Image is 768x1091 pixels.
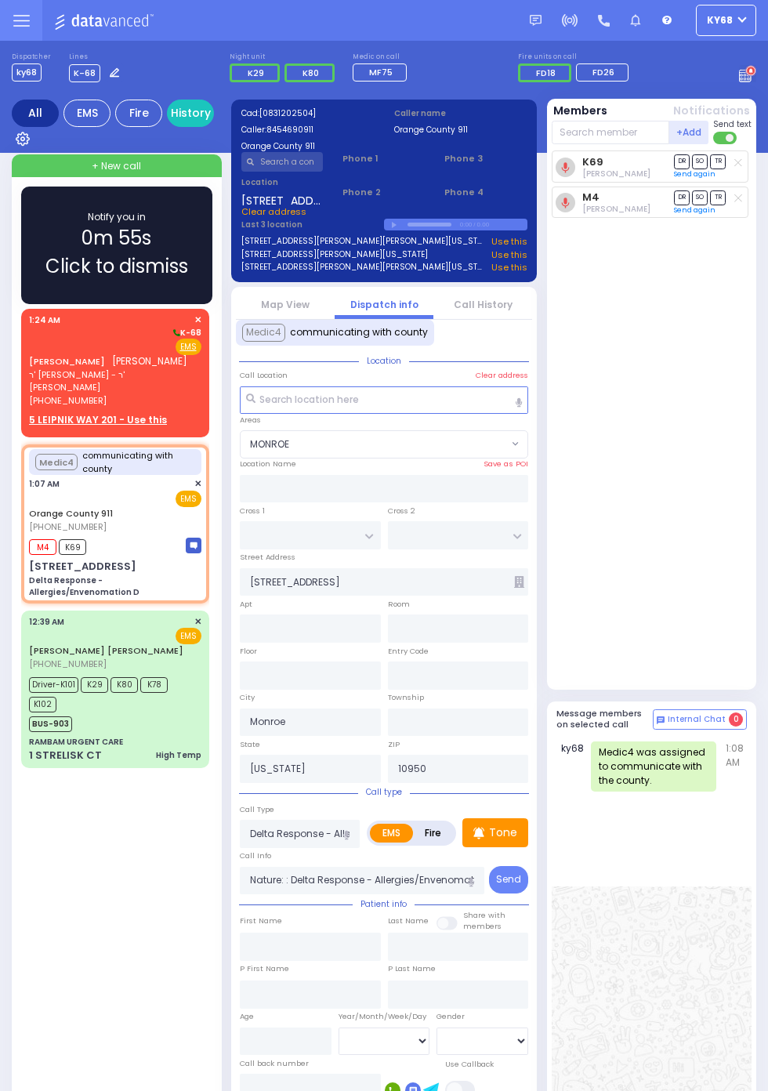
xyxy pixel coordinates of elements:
[240,552,295,563] label: Street Address
[552,121,670,144] input: Search member
[710,154,726,169] span: TR
[29,559,136,574] div: [STREET_ADDRESS]
[592,66,614,78] span: FD26
[463,921,502,931] span: members
[582,168,650,179] span: Yoel Mayer Goldberger
[29,507,113,520] a: Orange County 911
[167,100,214,127] a: History
[673,103,750,119] button: Notifications
[140,677,168,693] span: K78
[12,63,42,82] span: ky68
[194,314,201,327] span: ✕
[29,539,56,555] span: M4
[241,248,428,262] a: [STREET_ADDRESS][PERSON_NAME][US_STATE]
[240,1011,254,1022] label: Age
[489,866,528,893] button: Send
[290,325,428,339] span: communicating with county
[29,644,183,657] a: [PERSON_NAME] [PERSON_NAME]
[437,1011,465,1022] label: Gender
[115,100,162,127] div: Fire
[726,741,744,792] span: 1:08 AM
[176,491,201,507] span: EMS
[240,1058,309,1069] label: Call back number
[518,53,633,62] label: Fire units on call
[553,103,607,119] button: Members
[241,124,375,136] label: Caller:
[240,692,255,703] label: City
[674,169,715,179] a: Send again
[59,539,86,555] span: K69
[29,520,107,533] span: [PHONE_NUMBER]
[342,186,425,199] span: Phone 2
[388,739,400,750] label: ZIP
[261,298,310,311] a: Map View
[110,677,138,693] span: K80
[388,915,429,926] label: Last Name
[241,261,487,274] a: [STREET_ADDRESS][PERSON_NAME][PERSON_NAME][US_STATE]
[45,252,188,281] span: Click to dismiss
[240,804,274,815] label: Call Type
[491,235,527,248] a: Use this
[388,599,410,610] label: Room
[112,354,187,368] span: [PERSON_NAME]
[674,190,690,205] span: DR
[394,107,527,119] label: Caller name
[29,355,105,368] a: [PERSON_NAME]
[29,478,60,490] span: 1:07 AM
[240,430,528,459] span: MONROE
[692,154,708,169] span: SO
[248,67,264,79] span: K29
[339,1011,430,1022] div: Year/Month/Week/Day
[653,709,747,730] button: Internal Chat 0
[489,825,517,841] p: Tone
[240,459,296,469] label: Location Name
[241,219,385,230] label: Last 3 location
[710,190,726,205] span: TR
[484,459,528,469] label: Save as POI
[445,1059,494,1070] label: Use Callback
[463,910,505,920] small: Share with
[591,741,717,792] div: Medic4 was assigned to communicate with the county.
[176,628,201,644] span: EMS
[194,615,201,629] span: ✕
[342,152,425,165] span: Phone 1
[92,159,141,173] span: + New call
[692,190,708,205] span: SO
[69,64,100,82] span: K-68
[353,53,411,62] label: Medic on call
[29,658,107,670] span: [PHONE_NUMBER]
[241,431,508,458] span: MONROE
[180,341,197,353] u: EMS
[561,741,591,792] span: ky68
[241,152,324,172] input: Search a contact
[156,749,201,761] div: High Temp
[240,506,265,517] label: Cross 1
[729,712,743,727] span: 0
[530,15,542,27] img: message.svg
[668,714,726,725] span: Internal Chat
[12,100,59,127] div: All
[240,370,288,381] label: Call Location
[250,437,289,451] span: MONROE
[29,616,64,628] span: 12:39 AM
[582,203,650,215] span: Avrohom Yitzchok Flohr
[657,716,665,724] img: comment-alt.png
[240,915,282,926] label: First Name
[369,66,393,78] span: MF75
[82,224,151,252] span: 0m 55s
[240,646,257,657] label: Floor
[713,118,752,130] span: Send text
[266,124,313,136] span: 8454690911
[240,739,260,750] label: State
[412,824,454,843] label: Fire
[29,314,60,326] span: 1:24 AM
[194,477,201,491] span: ✕
[241,193,324,205] span: [STREET_ADDRESS]
[82,449,195,475] span: communicating with county
[29,677,78,693] span: Driver-K101
[582,191,600,203] a: M4
[241,235,487,248] a: [STREET_ADDRESS][PERSON_NAME][PERSON_NAME][US_STATE]
[713,130,738,146] label: Turn off text
[240,386,528,415] input: Search location here
[29,748,102,763] div: 1 STRELISK CT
